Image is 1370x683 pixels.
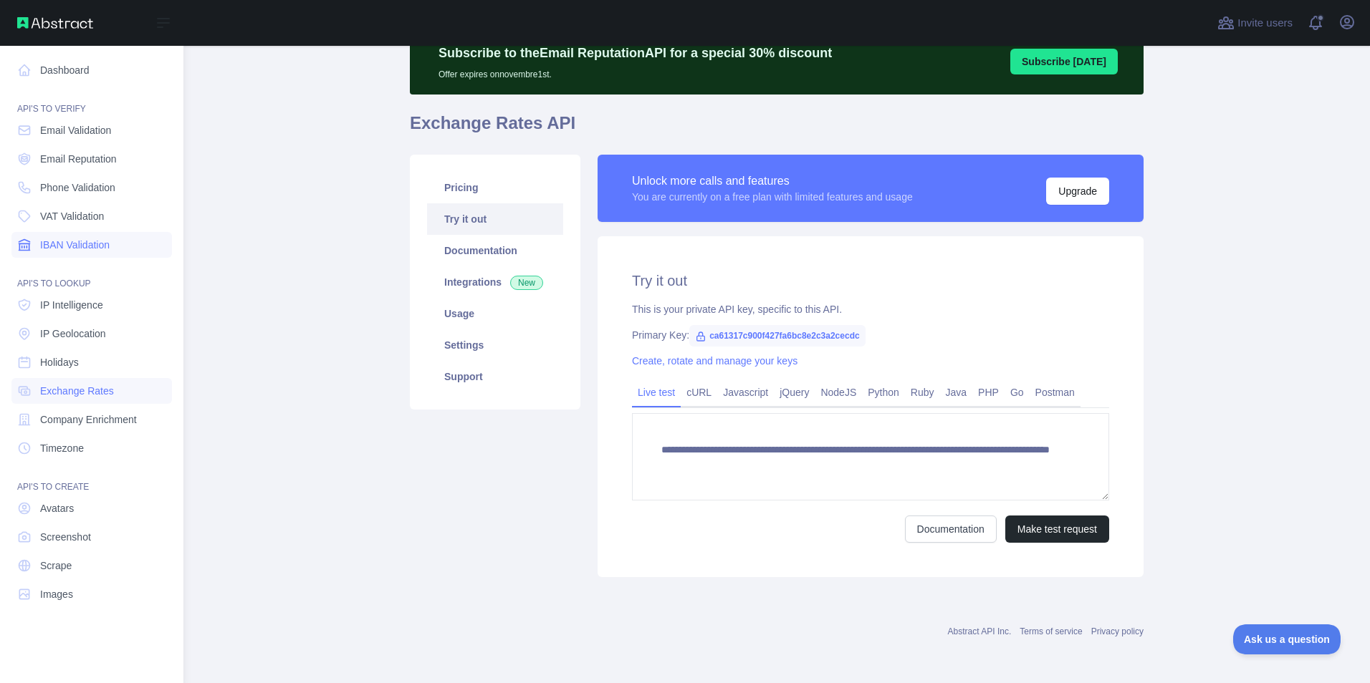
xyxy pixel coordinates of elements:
button: Make test request [1005,515,1109,543]
span: IBAN Validation [40,238,110,252]
span: Exchange Rates [40,384,114,398]
a: Phone Validation [11,175,172,200]
a: Terms of service [1020,626,1082,636]
a: IBAN Validation [11,232,172,258]
h1: Exchange Rates API [410,112,1144,146]
a: Python [862,381,905,404]
a: Timezone [11,435,172,461]
a: Javascript [717,381,774,404]
a: IP Intelligence [11,292,172,318]
a: Support [427,361,563,392]
a: Screenshot [11,524,172,550]
span: Holidays [40,355,79,369]
a: Holidays [11,349,172,375]
a: IP Geolocation [11,321,172,347]
button: Invite users [1215,11,1295,34]
a: VAT Validation [11,203,172,229]
a: Settings [427,329,563,361]
span: Screenshot [40,530,91,544]
a: Try it out [427,203,563,235]
a: Email Validation [11,117,172,143]
img: Abstract API [17,17,93,29]
div: API'S TO VERIFY [11,86,172,115]
a: Integrations New [427,266,563,298]
h2: Try it out [632,271,1109,291]
span: Avatars [40,501,74,515]
span: Company Enrichment [40,412,137,427]
span: Timezone [40,441,84,455]
span: New [510,276,543,290]
a: Exchange Rates [11,378,172,404]
span: Scrape [40,558,72,573]
a: Documentation [905,515,997,543]
a: jQuery [774,381,815,404]
span: Email Reputation [40,152,117,166]
div: API'S TO LOOKUP [11,261,172,289]
a: Pricing [427,172,563,203]
a: Avatars [11,495,172,521]
div: This is your private API key, specific to this API. [632,302,1109,316]
span: Images [40,587,73,601]
span: VAT Validation [40,209,104,223]
a: Go [1005,381,1030,404]
a: Dashboard [11,57,172,83]
span: Phone Validation [40,180,115,195]
span: Invite users [1237,15,1293,32]
button: Subscribe [DATE] [1010,49,1118,74]
a: Java [940,381,973,404]
iframe: Toggle Customer Support [1233,624,1341,654]
a: Usage [427,298,563,329]
a: Abstract API Inc. [948,626,1012,636]
div: You are currently on a free plan with limited features and usage [632,190,913,204]
a: cURL [681,381,717,404]
a: PHP [972,381,1005,404]
a: Privacy policy [1091,626,1144,636]
a: Company Enrichment [11,407,172,432]
a: Email Reputation [11,146,172,172]
div: Primary Key: [632,328,1109,342]
a: NodeJS [815,381,862,404]
a: Postman [1030,381,1081,404]
p: Offer expires on novembre 1st. [439,63,832,80]
span: IP Intelligence [40,298,103,312]
span: IP Geolocation [40,326,106,341]
a: Create, rotate and manage your keys [632,355,797,367]
p: Subscribe to the Email Reputation API for a special 30 % discount [439,43,832,63]
a: Images [11,581,172,607]
button: Upgrade [1046,178,1109,205]
span: ca61317c900f427fa6bc8e2c3a2cecdc [689,325,866,347]
div: API'S TO CREATE [11,464,172,493]
a: Live test [632,381,681,404]
span: Email Validation [40,123,111,137]
a: Documentation [427,235,563,266]
div: Unlock more calls and features [632,173,913,190]
a: Scrape [11,553,172,578]
a: Ruby [905,381,940,404]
